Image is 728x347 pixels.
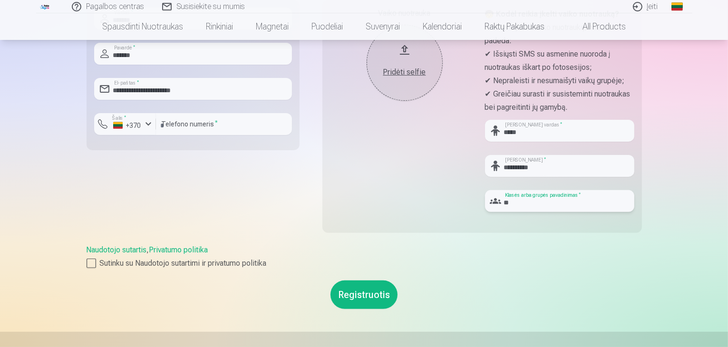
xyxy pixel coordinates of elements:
label: Sutinku su Naudotojo sutartimi ir privatumo politika [87,258,642,269]
a: Kalendoriai [411,13,473,40]
a: Rinkiniai [194,13,244,40]
a: All products [556,13,637,40]
a: Naudotojo sutartis [87,245,147,254]
label: Šalis [109,115,129,122]
a: Magnetai [244,13,300,40]
div: , [87,244,642,269]
p: ✔ Išsiųsti SMS su asmenine nuoroda į nuotraukas iškart po fotosesijos; [485,48,634,74]
a: Suvenyrai [354,13,411,40]
p: ✔ Greičiau surasti ir susisteminti nuotraukas bei pagreitinti jų gamybą. [485,87,634,114]
a: Raktų pakabukas [473,13,556,40]
div: Pridėti selfie [376,67,433,78]
div: +370 [113,121,142,130]
button: Pridėti selfie [367,25,443,101]
a: Puodeliai [300,13,354,40]
button: Šalis*+370 [94,113,156,135]
a: Privatumo politika [149,245,208,254]
a: Spausdinti nuotraukas [91,13,194,40]
p: ✔ Nepraleisti ir nesumaišyti vaikų grupėje; [485,74,634,87]
button: Registruotis [330,280,398,309]
img: /fa2 [40,4,50,10]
